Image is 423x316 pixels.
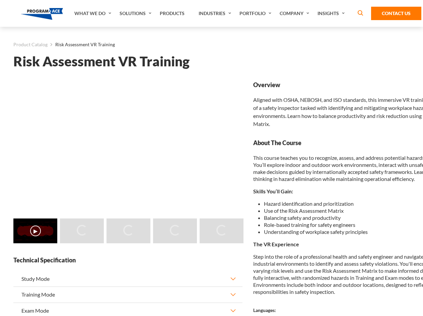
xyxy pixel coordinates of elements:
[13,287,242,302] button: Training Mode
[48,40,115,49] li: Risk Assessment VR Training
[30,226,41,236] button: ▶
[13,256,242,264] strong: Technical Specification
[371,7,421,20] a: Contact Us
[253,307,276,313] strong: Languages:
[13,218,57,243] img: Risk Assessment VR Training - Video 0
[21,8,63,20] img: Program-Ace
[13,40,48,49] a: Product Catalog
[13,81,242,210] iframe: Risk Assessment VR Training - Video 0
[13,271,242,287] button: Study Mode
